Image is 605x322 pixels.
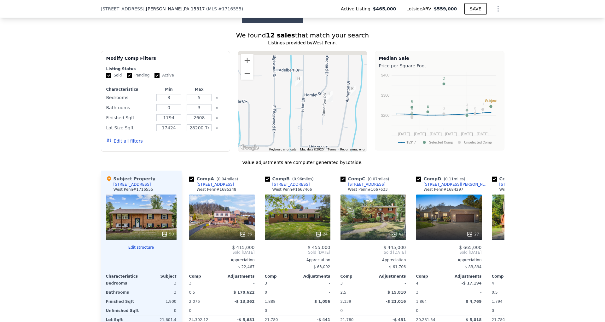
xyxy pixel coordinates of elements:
span: , PA 15317 [183,6,205,11]
div: Median Sale [379,55,500,61]
div: - [450,306,482,315]
div: 24 [315,231,328,237]
text: $300 [381,93,389,98]
div: West Penn # 1684297 [424,187,463,192]
div: - [375,279,406,288]
div: [STREET_ADDRESS] [499,182,537,187]
span: 0 [492,308,494,313]
label: Active [154,73,174,78]
span: Sold [DATE] [265,250,330,255]
a: Terms [328,148,336,151]
button: Clear [216,107,218,109]
text: [DATE] [445,132,457,136]
div: 3 [143,288,177,297]
span: Sold [DATE] [340,250,406,255]
label: Sold [106,73,122,78]
div: Appreciation [492,257,557,263]
text: I [411,109,412,113]
span: -$ 431 [393,318,406,322]
span: $ 1,086 [314,299,330,304]
div: ( ) [206,6,243,12]
div: Subject [141,274,177,279]
button: Zoom out [241,67,253,80]
div: We found that match your search [101,31,504,40]
span: 3 [189,281,192,285]
text: A [466,108,468,112]
span: Sold [DATE] [492,250,557,255]
div: Modify Comp Filters [106,55,225,66]
button: Edit structure [106,245,177,250]
div: West Penn # 1667466 [272,187,312,192]
div: Max [185,87,213,92]
span: ( miles) [441,177,468,181]
button: Clear [216,97,218,99]
span: 0 [416,308,419,313]
span: -$ 21,016 [386,299,406,304]
span: $ 5,018 [466,318,481,322]
span: 0.04 [218,177,227,181]
button: Clear [216,127,218,129]
span: $ 4,769 [466,299,481,304]
div: 36 [240,231,252,237]
div: [STREET_ADDRESS] [113,182,151,187]
div: Bedrooms [106,279,140,288]
span: $ 665,000 [459,245,481,250]
div: Min [155,87,183,92]
div: Appreciation [265,257,330,263]
a: [STREET_ADDRESS][PERSON_NAME] [416,182,489,187]
div: Adjustments [449,274,482,279]
span: $ 455,000 [308,245,330,250]
span: Sold [DATE] [416,250,482,255]
text: [DATE] [414,132,426,136]
div: [STREET_ADDRESS] [272,182,310,187]
span: , [PERSON_NAME] [144,6,205,12]
div: Finished Sqft [106,297,140,306]
div: West Penn # 1685248 [197,187,236,192]
span: $ 61,706 [389,265,406,269]
input: Sold [106,73,111,78]
span: -$ 5,631 [237,318,254,322]
text: Subject [485,99,497,103]
div: Adjustments [298,274,330,279]
div: 205 Camelford Rd [326,91,333,102]
div: [STREET_ADDRESS] [348,182,386,187]
span: Lotside ARV [406,6,433,12]
div: 41 [391,231,403,237]
div: West Penn # 1667633 [348,187,388,192]
span: 3 [340,281,343,285]
div: 0 [143,306,177,315]
text: E [427,105,429,108]
div: 1,900 [143,297,177,306]
text: C [410,106,413,110]
text: J [466,103,468,107]
span: 0.07 [369,177,378,181]
span: 0.96 [294,177,302,181]
button: SAVE [464,3,486,14]
a: [STREET_ADDRESS] [492,182,537,187]
label: Pending [127,73,149,78]
a: [STREET_ADDRESS] [340,182,386,187]
div: Subject Property [106,176,155,182]
span: -$ 17,194 [462,281,482,285]
input: Pending [127,73,132,78]
div: West Penn # 1676729 [499,187,539,192]
span: $465,000 [373,6,396,12]
span: 0 [340,308,343,313]
div: Appreciation [189,257,255,263]
div: Adjustments [222,274,255,279]
div: Bathrooms [106,288,140,297]
button: Clear [216,117,218,119]
span: 21,780 [265,318,278,322]
button: Keyboard shortcuts [269,147,296,152]
span: 1,794 [492,299,503,304]
div: Comp B [265,176,316,182]
span: 24,302.12 [189,318,208,322]
span: 4 [416,281,419,285]
div: - [375,306,406,315]
a: [STREET_ADDRESS] [265,182,310,187]
div: - [299,306,330,315]
div: Characteristics [106,87,153,92]
div: 0.5 [492,288,523,297]
text: [DATE] [398,132,410,136]
strong: 12 sales [266,31,295,39]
